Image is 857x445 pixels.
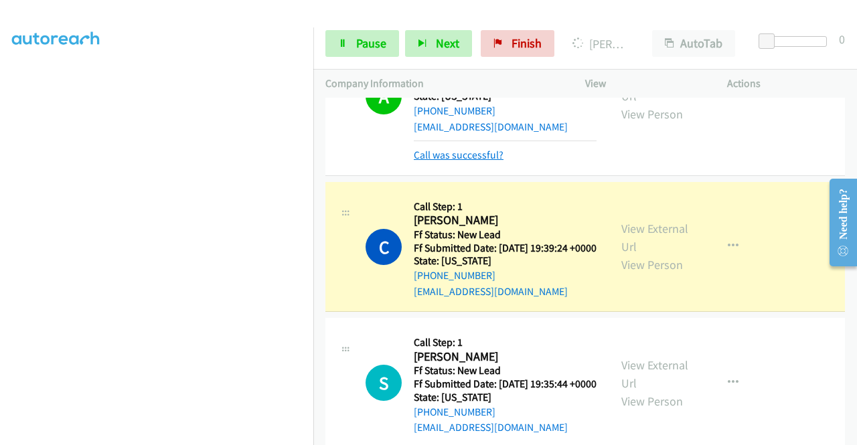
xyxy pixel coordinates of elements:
a: Call was successful? [414,149,503,161]
a: [EMAIL_ADDRESS][DOMAIN_NAME] [414,120,568,133]
div: 0 [839,30,845,48]
h5: Call Step: 1 [414,336,597,349]
span: Finish [512,35,542,51]
h5: State: [US_STATE] [414,391,597,404]
p: Actions [727,76,845,92]
a: Pause [325,30,399,57]
iframe: Resource Center [819,169,857,276]
h5: Ff Status: New Lead [414,364,597,377]
a: [EMAIL_ADDRESS][DOMAIN_NAME] [414,285,568,298]
h2: [PERSON_NAME] [414,213,597,228]
h1: C [366,229,402,265]
div: Delay between calls (in seconds) [765,36,827,47]
a: [PHONE_NUMBER] [414,269,495,282]
a: Finish [481,30,554,57]
h5: Ff Submitted Date: [DATE] 19:39:24 +0000 [414,242,597,255]
a: [PHONE_NUMBER] [414,104,495,117]
span: Next [436,35,459,51]
a: View External Url [621,357,688,391]
div: The call is yet to be attempted [366,365,402,401]
h5: Ff Submitted Date: [DATE] 19:35:44 +0000 [414,377,597,391]
h5: Ff Status: New Lead [414,228,597,242]
p: Company Information [325,76,561,92]
a: [EMAIL_ADDRESS][DOMAIN_NAME] [414,421,568,434]
p: [PERSON_NAME] [572,35,628,53]
a: View External Url [621,221,688,254]
span: Pause [356,35,386,51]
a: View Person [621,393,683,409]
h2: [PERSON_NAME] [414,349,597,365]
button: Next [405,30,472,57]
h5: State: [US_STATE] [414,254,597,268]
a: View Person [621,106,683,122]
p: View [585,76,703,92]
a: View Person [621,257,683,272]
button: AutoTab [652,30,735,57]
h1: S [366,365,402,401]
h5: Call Step: 1 [414,200,597,213]
a: [PHONE_NUMBER] [414,406,495,418]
